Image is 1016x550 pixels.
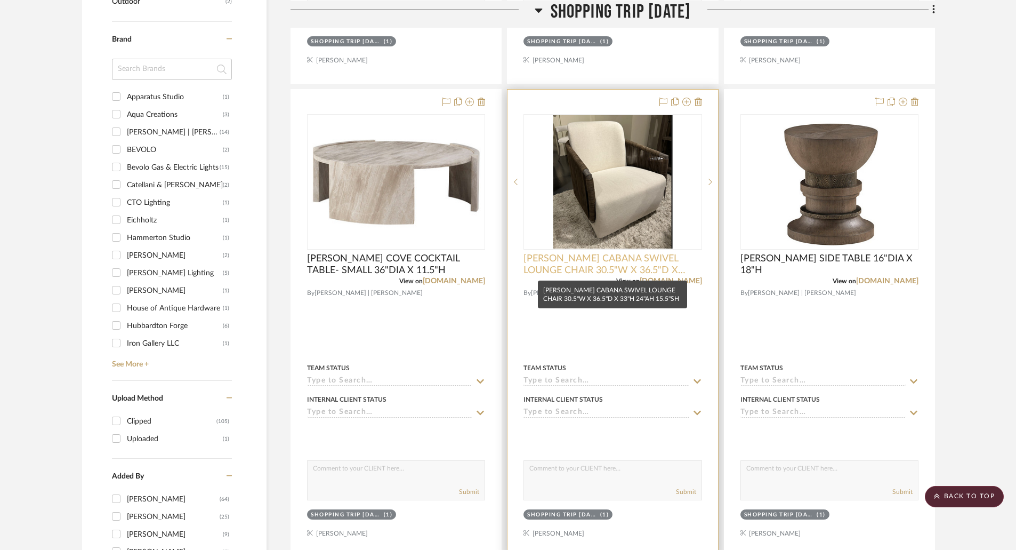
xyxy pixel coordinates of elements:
[127,194,223,211] div: CTO Lighting
[307,408,472,418] input: Type to Search…
[127,526,223,543] div: [PERSON_NAME]
[127,265,223,282] div: [PERSON_NAME] Lighting
[553,115,673,249] img: MCGUIRE CABANA SWIVEL LOUNGE CHAIR 30.5"W X 36.5"D X 33"H 24"AH 15.5"SH
[223,317,229,334] div: (6)
[127,413,216,430] div: Clipped
[127,431,223,448] div: Uploaded
[527,38,598,46] div: SHOPPING TRIP [DATE]
[740,363,783,373] div: Team Status
[223,526,229,543] div: (9)
[223,282,229,299] div: (1)
[223,265,229,282] div: (5)
[741,115,918,249] div: 0
[308,135,484,229] img: BAKER COVE COCKTAIL TABLE- SMALL 36"DIA X 11.5"H
[640,277,702,285] a: [DOMAIN_NAME]
[223,431,229,448] div: (1)
[223,212,229,229] div: (1)
[676,487,696,497] button: Submit
[112,395,163,402] span: Upload Method
[523,408,689,418] input: Type to Search…
[744,38,815,46] div: SHOPPING TRIP [DATE]
[109,352,232,369] a: See More +
[600,511,609,519] div: (1)
[127,508,220,525] div: [PERSON_NAME]
[127,229,223,246] div: Hammerton Studio
[775,115,884,249] img: BAKER LAKI SIDE TABLE 16"DIA X 18"H
[817,38,826,46] div: (1)
[531,288,639,298] span: [PERSON_NAME] | [PERSON_NAME]
[308,115,485,249] div: 0
[220,491,229,508] div: (64)
[307,395,386,404] div: Internal Client Status
[223,335,229,352] div: (1)
[523,377,689,387] input: Type to Search…
[616,278,640,284] span: View on
[384,511,393,519] div: (1)
[740,253,918,276] span: [PERSON_NAME] SIDE TABLE 16"DIA X 18"H
[307,363,350,373] div: Team Status
[223,300,229,317] div: (1)
[127,317,223,334] div: Hubbardton Forge
[384,38,393,46] div: (1)
[127,124,220,141] div: [PERSON_NAME] | [PERSON_NAME]
[748,288,856,298] span: [PERSON_NAME] | [PERSON_NAME]
[112,36,132,43] span: Brand
[216,413,229,430] div: (105)
[220,124,229,141] div: (14)
[856,277,918,285] a: [DOMAIN_NAME]
[127,491,220,508] div: [PERSON_NAME]
[112,473,144,480] span: Added By
[740,377,906,387] input: Type to Search…
[892,487,913,497] button: Submit
[740,395,820,404] div: Internal Client Status
[740,288,748,298] span: By
[744,511,815,519] div: SHOPPING TRIP [DATE]
[112,59,232,80] input: Search Brands
[223,106,229,123] div: (3)
[925,486,1004,507] scroll-to-top-button: BACK TO TOP
[524,115,701,249] div: 0
[523,288,531,298] span: By
[223,89,229,106] div: (1)
[223,247,229,264] div: (2)
[311,511,381,519] div: SHOPPING TRIP [DATE]
[223,141,229,158] div: (2)
[127,282,223,299] div: [PERSON_NAME]
[127,247,223,264] div: [PERSON_NAME]
[315,288,423,298] span: [PERSON_NAME] | [PERSON_NAME]
[833,278,856,284] span: View on
[223,177,229,194] div: (2)
[127,300,223,317] div: House of Antique Hardware
[223,229,229,246] div: (1)
[523,395,603,404] div: Internal Client Status
[527,511,598,519] div: SHOPPING TRIP [DATE]
[220,508,229,525] div: (25)
[423,277,485,285] a: [DOMAIN_NAME]
[127,106,223,123] div: Aqua Creations
[127,335,223,352] div: Iron Gallery LLC
[127,141,223,158] div: BEVOLO
[307,377,472,387] input: Type to Search…
[127,212,223,229] div: Eichholtz
[127,159,220,176] div: Bevolo Gas & Electric Lights
[127,177,223,194] div: Catellani & [PERSON_NAME]
[523,363,566,373] div: Team Status
[523,253,701,276] span: [PERSON_NAME] CABANA SWIVEL LOUNGE CHAIR 30.5"W X 36.5"D X 33"H 24"AH 15.5"SH
[459,487,479,497] button: Submit
[307,253,485,276] span: [PERSON_NAME] COVE COCKTAIL TABLE- SMALL 36"DIA X 11.5"H
[817,511,826,519] div: (1)
[223,194,229,211] div: (1)
[127,89,223,106] div: Apparatus Studio
[311,38,381,46] div: SHOPPING TRIP [DATE]
[600,38,609,46] div: (1)
[307,288,315,298] span: By
[399,278,423,284] span: View on
[220,159,229,176] div: (15)
[740,408,906,418] input: Type to Search…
